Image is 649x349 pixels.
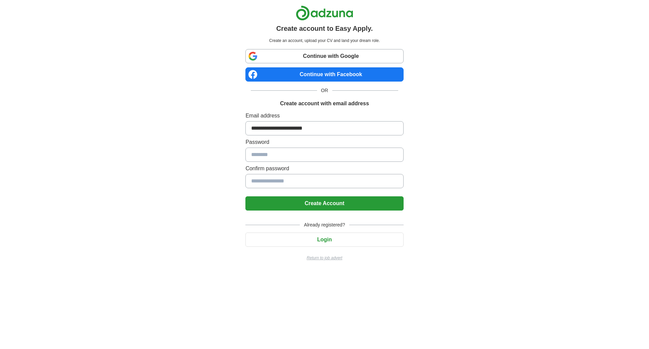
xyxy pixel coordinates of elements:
a: Return to job advert [245,255,403,261]
h1: Create account with email address [280,100,369,108]
a: Continue with Google [245,49,403,63]
label: Email address [245,112,403,120]
p: Create an account, upload your CV and land your dream role. [247,38,402,44]
a: Continue with Facebook [245,67,403,82]
label: Confirm password [245,165,403,173]
button: Login [245,233,403,247]
button: Create Account [245,196,403,211]
span: Already registered? [300,221,349,228]
h1: Create account to Easy Apply. [276,23,373,34]
img: Adzuna logo [296,5,353,21]
a: Login [245,237,403,242]
span: OR [317,87,332,94]
label: Password [245,138,403,146]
